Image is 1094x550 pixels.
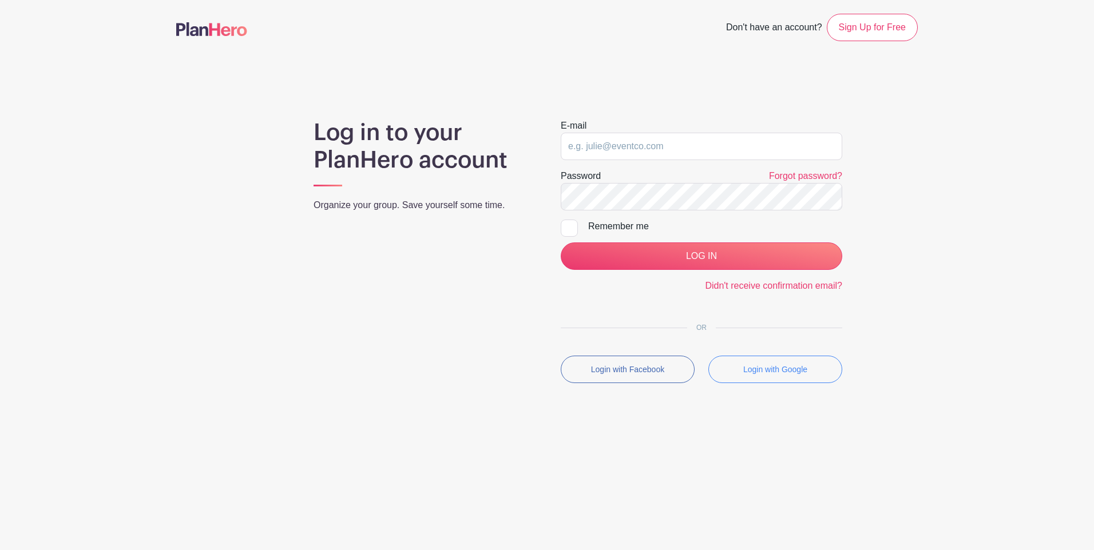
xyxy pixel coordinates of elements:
span: Don't have an account? [726,16,822,41]
input: LOG IN [561,242,842,270]
span: OR [687,324,716,332]
img: logo-507f7623f17ff9eddc593b1ce0a138ce2505c220e1c5a4e2b4648c50719b7d32.svg [176,22,247,36]
label: E-mail [561,119,586,133]
input: e.g. julie@eventco.com [561,133,842,160]
button: Login with Google [708,356,842,383]
h1: Log in to your PlanHero account [314,119,533,174]
a: Forgot password? [769,171,842,181]
p: Organize your group. Save yourself some time. [314,198,533,212]
div: Remember me [588,220,842,233]
small: Login with Facebook [591,365,664,374]
a: Didn't receive confirmation email? [705,281,842,290]
small: Login with Google [743,365,807,374]
label: Password [561,169,601,183]
button: Login with Facebook [561,356,695,383]
a: Sign Up for Free [827,14,918,41]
